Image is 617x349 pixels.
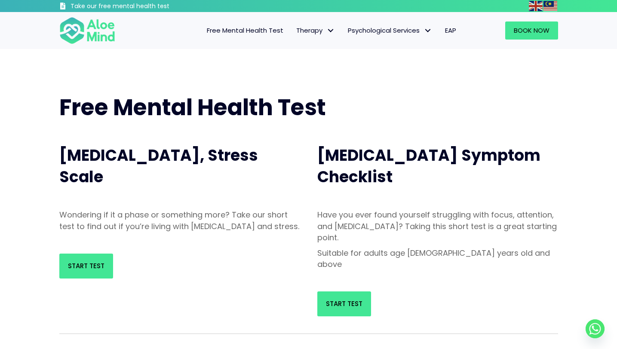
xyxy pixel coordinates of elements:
p: Suitable for adults age [DEMOGRAPHIC_DATA] years old and above [317,248,558,270]
span: Start Test [326,299,362,308]
p: Wondering if it a phase or something more? Take our short test to find out if you’re living with ... [59,209,300,232]
span: [MEDICAL_DATA], Stress Scale [59,144,258,188]
a: Book Now [505,21,558,40]
span: Free Mental Health Test [59,92,326,123]
span: Book Now [514,26,549,35]
a: EAP [439,21,463,40]
a: Take our free mental health test [59,2,215,12]
span: Therapy: submenu [325,24,337,37]
a: Start Test [59,254,113,279]
a: Whatsapp [586,319,605,338]
a: Free Mental Health Test [200,21,290,40]
span: Psychological Services: submenu [422,24,434,37]
span: [MEDICAL_DATA] Symptom Checklist [317,144,540,188]
span: EAP [445,26,456,35]
span: Start Test [68,261,104,270]
span: Psychological Services [348,26,432,35]
p: Have you ever found yourself struggling with focus, attention, and [MEDICAL_DATA]? Taking this sh... [317,209,558,243]
a: Psychological ServicesPsychological Services: submenu [341,21,439,40]
img: en [529,1,543,11]
img: ms [543,1,557,11]
a: English [529,1,543,11]
a: Start Test [317,291,371,316]
h3: Take our free mental health test [71,2,215,11]
img: Aloe mind Logo [59,16,115,45]
a: TherapyTherapy: submenu [290,21,341,40]
span: Free Mental Health Test [207,26,283,35]
span: Therapy [296,26,335,35]
nav: Menu [126,21,463,40]
a: Malay [543,1,558,11]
